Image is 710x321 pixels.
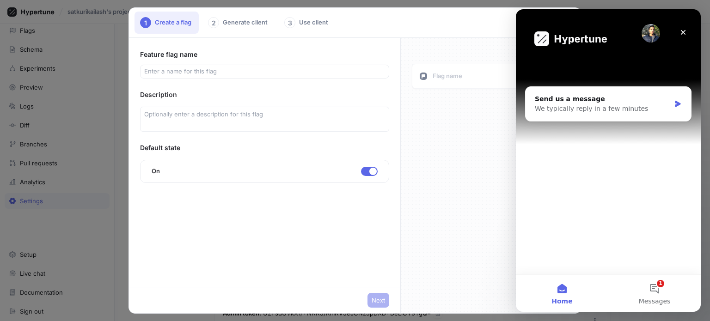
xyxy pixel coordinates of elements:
[367,293,389,308] button: Next
[140,90,389,99] div: Description
[140,49,389,60] div: Feature flag name
[202,12,275,34] div: Generate client
[144,67,385,76] input: Enter a name for this flag
[140,17,151,28] div: 1
[279,12,336,34] div: Use client
[372,297,385,303] span: Next
[433,72,462,81] p: Flag name
[140,143,389,152] div: Default state
[208,17,219,28] div: 2
[152,167,161,176] p: On
[284,17,295,28] div: 3
[135,12,199,34] div: Create a flag
[516,9,701,312] iframe: Intercom live chat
